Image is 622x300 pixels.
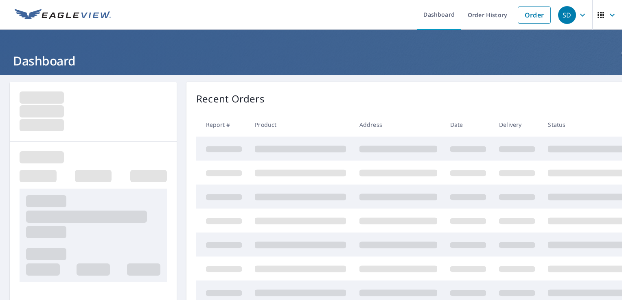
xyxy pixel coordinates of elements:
[10,52,612,69] h1: Dashboard
[444,113,493,137] th: Date
[558,6,576,24] div: SD
[248,113,353,137] th: Product
[196,91,265,106] p: Recent Orders
[196,113,248,137] th: Report #
[15,9,111,21] img: EV Logo
[353,113,444,137] th: Address
[518,7,551,24] a: Order
[493,113,541,137] th: Delivery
